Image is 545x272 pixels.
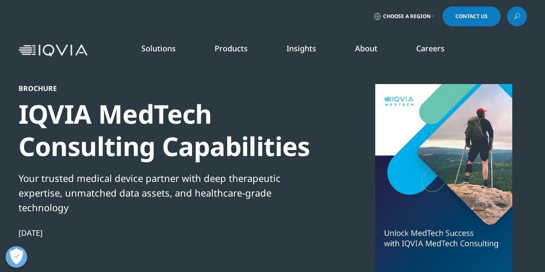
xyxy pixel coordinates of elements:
div: IQVIA MedTech Consulting Capabilities [19,98,314,163]
a: Products [215,43,248,53]
div: [DATE] [19,228,314,238]
div: Your trusted medical device partner with deep therapeutic expertise, unmatched data assets, and h... [19,171,314,215]
a: About [355,43,377,53]
div: Brochure [19,84,314,93]
a: Careers [416,43,445,53]
span: Contact Us [455,14,488,19]
img: IQVIA Healthcare Information Technology and Pharma Clinical Research Company [19,44,87,57]
a: Solutions [141,43,176,53]
a: Contact Us [442,6,501,26]
nav: Primary [91,30,527,71]
button: Open Preferences [6,246,27,268]
span: Choose a Region [383,13,431,20]
a: Insights [287,43,316,53]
